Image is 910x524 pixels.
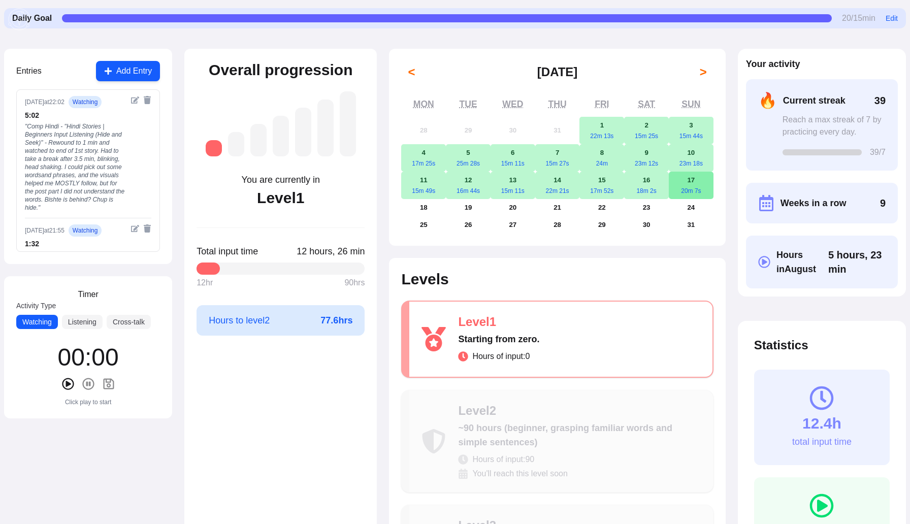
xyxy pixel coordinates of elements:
button: < [401,62,421,82]
button: Cross-talk [107,315,151,329]
abbr: August 12, 2025 [465,176,472,184]
div: Level 1 [458,314,700,330]
abbr: July 28, 2025 [420,126,428,134]
div: [DATE] at 22:02 [25,98,64,106]
abbr: August 1, 2025 [600,121,604,129]
abbr: August 18, 2025 [420,204,428,211]
div: You are currently in [242,173,320,187]
span: 9 [880,196,886,210]
div: 20m 7s [669,187,713,195]
button: August 28, 2025 [535,216,580,234]
abbr: Monday [413,99,434,109]
abbr: Tuesday [459,99,477,109]
div: 00 : 00 [58,345,119,370]
button: August 8, 202524m [579,144,624,172]
abbr: August 23, 2025 [643,204,651,211]
abbr: July 30, 2025 [509,126,516,134]
button: Delete entry [143,224,151,233]
div: Click play to start [65,398,111,406]
button: August 6, 202515m 11s [491,144,535,172]
div: " Comp Hindi - "Hindi Stories | Beginners Input Listening (Bubli and Jeet Hide and Seek)" - This ... [25,251,127,316]
div: Level 7: ~2,625 hours (near-native, understanding most media and conversations fluently) [340,91,356,156]
span: Hours to level 2 [209,313,270,327]
button: August 31, 2025 [669,216,713,234]
abbr: Saturday [638,99,655,109]
button: August 16, 202518m 2s [624,172,669,199]
div: Level 2 [458,403,700,419]
button: Edit entry [131,96,139,104]
button: August 3, 202515m 44s [669,117,713,144]
h2: Levels [401,270,713,288]
abbr: August 11, 2025 [420,176,428,184]
span: watching [69,96,102,108]
abbr: August 27, 2025 [509,221,516,228]
div: ~90 hours (beginner, grasping familiar words and simple sentences) [458,421,700,449]
button: July 28, 2025 [401,117,446,144]
button: August 17, 202520m 7s [669,172,713,199]
span: Hours in August [776,248,828,276]
span: Total input time [197,244,258,258]
button: August 9, 202523m 12s [624,144,669,172]
abbr: August 15, 2025 [598,176,606,184]
span: 90 hrs [344,277,365,289]
span: 🔥 [758,91,777,110]
button: August 24, 2025 [669,199,713,216]
abbr: August 22, 2025 [598,204,606,211]
div: Level 1 [257,189,304,207]
button: Add Entry [96,61,160,81]
h3: Timer [78,288,98,301]
button: August 20, 2025 [491,199,535,216]
abbr: August 14, 2025 [554,176,561,184]
div: Level 2: ~90 hours (beginner, grasping familiar words and simple sentences) [228,132,244,156]
h2: Overall progression [209,61,352,79]
div: Level 4: ~525 hours (intermediate, understanding more complex conversations) [273,116,289,156]
abbr: August 19, 2025 [465,204,472,211]
span: Current streak [783,93,846,108]
abbr: August 21, 2025 [554,204,561,211]
div: 15m 27s [535,159,580,168]
button: Watching [16,315,58,329]
div: 5 : 02 [25,110,127,120]
div: 23m 18s [669,159,713,168]
div: Level 5: ~1,050 hours (high intermediate, understanding most everyday content) [295,108,311,156]
button: August 10, 202523m 18s [669,144,713,172]
div: Level 6: ~1,750 hours (advanced, understanding native media with effort) [317,100,334,156]
button: August 5, 202525m 28s [446,144,491,172]
abbr: August 16, 2025 [643,176,651,184]
div: 17m 25s [401,159,446,168]
button: August 2, 202515m 25s [624,117,669,144]
button: August 4, 202517m 25s [401,144,446,172]
abbr: August 29, 2025 [598,221,606,228]
div: 25m 28s [446,159,491,168]
span: watching [69,224,102,237]
abbr: August 31, 2025 [687,221,695,228]
span: 77.6 hrs [320,313,352,327]
button: Delete entry [143,96,151,104]
div: Reach a max streak of 7 by practicing every day. [783,114,886,138]
abbr: August 10, 2025 [687,149,695,156]
div: 15m 25s [624,132,669,140]
div: Level 1: Starting from zero. [206,140,222,156]
h2: Statistics [754,337,890,353]
div: " Comp Hindi - "Hindi Stories | Beginners Input Listening (Hide and Seek)" - Rewound to 1 min and... [25,122,127,212]
abbr: July 31, 2025 [554,126,561,134]
button: July 29, 2025 [446,117,491,144]
div: 1 : 32 [25,239,127,249]
div: 22m 13s [579,132,624,140]
button: August 18, 2025 [401,199,446,216]
abbr: August 6, 2025 [511,149,514,156]
span: You'll reach this level soon [472,468,567,480]
div: 24m [579,159,624,168]
button: Edit entry [131,224,139,233]
abbr: August 7, 2025 [556,149,559,156]
abbr: Wednesday [502,99,523,109]
abbr: August 5, 2025 [466,149,470,156]
span: Click to toggle between decimal and time format [297,244,365,258]
abbr: August 13, 2025 [509,176,516,184]
div: 22m 21s [535,187,580,195]
span: 20 / 15 min [842,12,875,24]
div: Level 3: ~260 hours (low intermediate, understanding simple conversations) [250,124,267,156]
abbr: July 29, 2025 [465,126,472,134]
abbr: August 2, 2025 [644,121,648,129]
button: August 12, 202516m 44s [446,172,491,199]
